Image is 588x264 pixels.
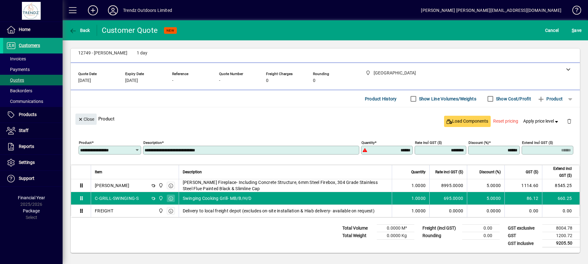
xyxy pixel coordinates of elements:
span: Customers [19,43,40,48]
a: Payments [3,64,63,75]
td: 0.0000 [467,205,504,217]
span: Product [537,94,563,104]
span: New Plymouth [157,207,164,214]
span: New Plymouth [157,182,164,189]
span: Close [78,114,94,124]
span: Payments [6,67,30,72]
span: Extend incl GST ($) [546,165,572,179]
span: 1.0000 [412,208,426,214]
app-page-header-button: Back [63,25,97,36]
span: Rate incl GST ($) [435,169,463,175]
td: 9205.50 [542,240,580,247]
a: Reports [3,139,63,155]
td: GST inclusive [505,240,542,247]
span: 1 day [137,51,147,56]
span: New Plymouth [157,195,164,202]
td: 1200.72 [542,232,580,240]
span: [PERSON_NAME] Fireplace- Including Concrete Structure, 6mm Steel Firebox, 304 Grade Stainless Ste... [183,179,388,192]
button: Close [75,114,97,125]
a: Support [3,171,63,186]
span: - [172,78,173,83]
span: 0 [313,78,315,83]
span: Home [19,27,30,32]
button: Add [83,5,103,16]
td: 0.0000 Kg [377,232,414,240]
a: Settings [3,155,63,170]
td: Total Weight [339,232,377,240]
td: 0.00 [504,205,542,217]
span: Backorders [6,88,32,93]
button: Apply price level [521,116,562,127]
a: Products [3,107,63,123]
span: Swinging Cooking Grill- MB/B/H/D [183,195,252,201]
td: 5.0000 [467,179,504,192]
span: Invoices [6,56,26,61]
span: Financial Year [18,195,45,200]
span: Item [95,169,102,175]
span: Reset pricing [493,118,518,124]
td: Total Volume [339,225,377,232]
td: 86.12 [504,192,542,205]
label: Show Line Volumes/Weights [418,96,476,102]
span: [DATE] [78,78,91,83]
span: 12749 - [PERSON_NAME] [78,51,127,56]
a: Invoices [3,53,63,64]
button: Back [68,25,92,36]
app-page-header-button: Close [74,116,98,122]
td: 0.0000 M³ [377,225,414,232]
span: 1.0000 [412,182,426,189]
span: - [219,78,220,83]
div: [PERSON_NAME] [PERSON_NAME][EMAIL_ADDRESS][DOMAIN_NAME] [421,5,561,15]
button: Cancel [544,25,560,36]
td: 0.00 [462,225,500,232]
span: Quotes [6,78,24,83]
td: 0.00 [542,205,580,217]
button: Product History [362,93,399,104]
div: [PERSON_NAME] [95,182,129,189]
td: Freight (incl GST) [419,225,462,232]
mat-label: Discount (%) [468,140,489,145]
span: Delivery to local freight depot (excludes on-site installation & Hiab delivery- available on requ... [183,208,375,214]
span: S [572,28,574,33]
td: GST [505,232,542,240]
span: Discount (%) [479,169,501,175]
button: Product [534,93,566,104]
label: Show Cost/Profit [495,96,531,102]
a: Communications [3,96,63,107]
button: Save [570,25,583,36]
a: Backorders [3,85,63,96]
mat-label: Quantity [361,140,375,145]
app-page-header-button: Delete [562,118,577,124]
span: Reports [19,144,34,149]
span: Package [23,208,40,213]
div: 0.0000 [433,208,463,214]
mat-label: Product [79,140,92,145]
span: Staff [19,128,28,133]
div: C-GRILL-SWINGING-S [95,195,139,201]
a: Home [3,22,63,38]
button: Reset pricing [491,116,521,127]
span: 0 [266,78,268,83]
div: Customer Quote [102,25,158,35]
mat-label: Rate incl GST ($) [415,140,442,145]
td: 8004.78 [542,225,580,232]
td: Rounding [419,232,462,240]
td: 5.0000 [467,192,504,205]
button: Delete [562,114,577,129]
div: Trendz Outdoors Limited [123,5,172,15]
span: [DATE] [125,78,138,83]
button: Load Components [444,116,491,127]
span: NEW [166,28,174,33]
span: Products [19,112,37,117]
mat-label: Extend incl GST ($) [522,140,553,145]
div: FREIGHT [95,208,113,214]
span: Communications [6,99,43,104]
span: Settings [19,160,35,165]
td: 8545.25 [542,179,580,192]
span: Apply price level [523,118,560,124]
div: 695.0000 [433,195,463,201]
span: Cancel [545,25,559,35]
button: Profile [103,5,123,16]
span: Description [183,169,202,175]
span: 1.0000 [412,195,426,201]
